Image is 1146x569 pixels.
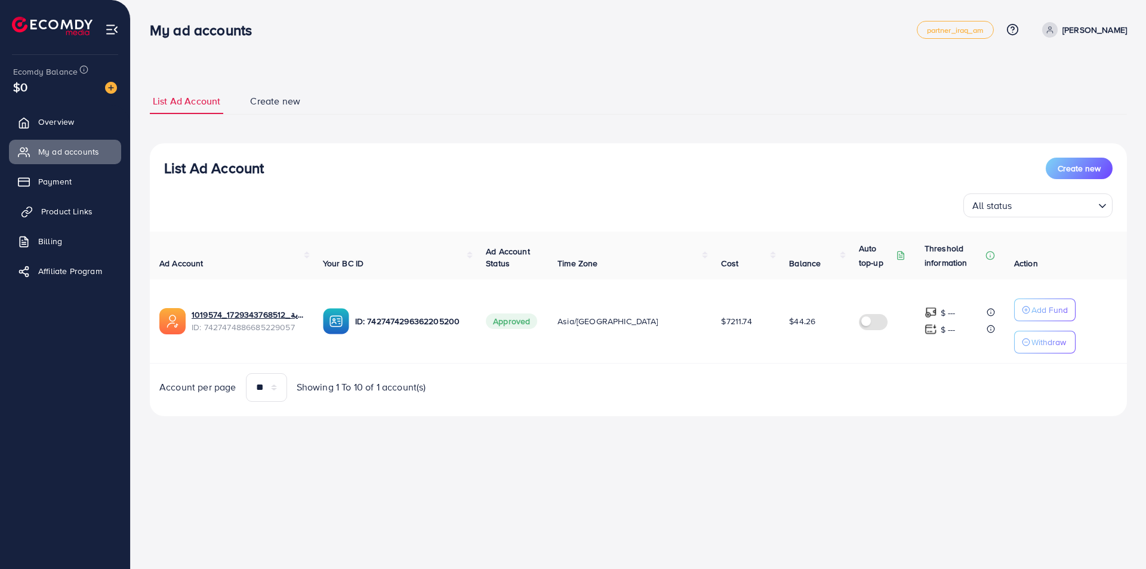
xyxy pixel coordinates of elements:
[9,229,121,253] a: Billing
[159,257,204,269] span: Ad Account
[1095,515,1137,560] iframe: Chat
[1014,257,1038,269] span: Action
[1031,335,1066,349] p: Withdraw
[486,245,530,269] span: Ad Account Status
[557,315,658,327] span: Asia/[GEOGRAPHIC_DATA]
[941,306,956,320] p: $ ---
[297,380,426,394] span: Showing 1 To 10 of 1 account(s)
[9,140,121,164] a: My ad accounts
[925,241,983,270] p: Threshold information
[963,193,1113,217] div: Search for option
[925,323,937,336] img: top-up amount
[150,21,261,39] h3: My ad accounts
[789,257,821,269] span: Balance
[159,380,236,394] span: Account per page
[159,308,186,334] img: ic-ads-acc.e4c84228.svg
[192,309,304,333] div: <span class='underline'>1019574_يوسف جوية_1729343768512</span></br>7427474886685229057
[323,308,349,334] img: ic-ba-acc.ded83a64.svg
[1014,331,1076,353] button: Withdraw
[105,23,119,36] img: menu
[1016,195,1093,214] input: Search for option
[1058,162,1101,174] span: Create new
[355,314,467,328] p: ID: 7427474296362205200
[9,110,121,134] a: Overview
[1046,158,1113,179] button: Create new
[12,17,93,35] img: logo
[13,78,27,96] span: $0
[192,309,304,321] a: 1019574_يوسف جوية_1729343768512
[941,322,956,337] p: $ ---
[38,265,102,277] span: Affiliate Program
[1037,22,1127,38] a: [PERSON_NAME]
[486,313,537,329] span: Approved
[38,146,99,158] span: My ad accounts
[323,257,364,269] span: Your BC ID
[917,21,994,39] a: partner_iraq_am
[789,315,815,327] span: $44.26
[13,66,78,78] span: Ecomdy Balance
[192,321,304,333] span: ID: 7427474886685229057
[105,82,117,94] img: image
[41,205,93,217] span: Product Links
[1014,299,1076,321] button: Add Fund
[721,315,751,327] span: $7211.74
[38,235,62,247] span: Billing
[925,306,937,319] img: top-up amount
[9,259,121,283] a: Affiliate Program
[1062,23,1127,37] p: [PERSON_NAME]
[970,197,1015,214] span: All status
[557,257,597,269] span: Time Zone
[9,199,121,223] a: Product Links
[250,94,300,108] span: Create new
[9,170,121,193] a: Payment
[721,257,738,269] span: Cost
[153,94,220,108] span: List Ad Account
[38,176,72,187] span: Payment
[859,241,894,270] p: Auto top-up
[38,116,74,128] span: Overview
[1031,303,1068,317] p: Add Fund
[927,26,984,34] span: partner_iraq_am
[164,159,264,177] h3: List Ad Account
